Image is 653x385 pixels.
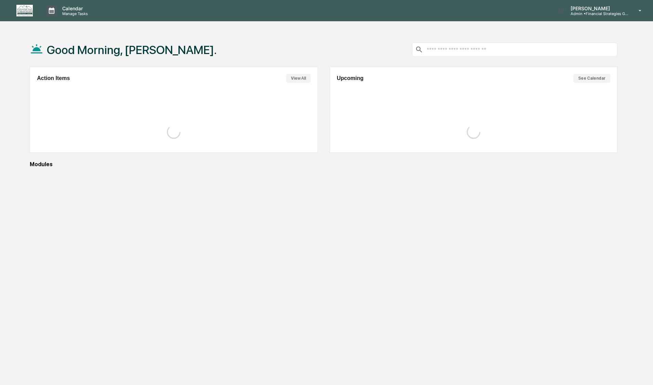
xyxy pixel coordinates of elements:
button: View All [286,74,311,83]
div: Modules [30,161,617,168]
p: Manage Tasks [57,11,91,16]
button: See Calendar [573,74,610,83]
h1: Good Morning, [PERSON_NAME]. [47,43,217,57]
img: logo [16,5,33,16]
p: Admin • Financial Strategies Group (FSG) [565,11,629,16]
h2: Upcoming [337,75,363,81]
p: Calendar [57,5,91,11]
h2: Action Items [37,75,70,81]
p: [PERSON_NAME] [565,5,629,11]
